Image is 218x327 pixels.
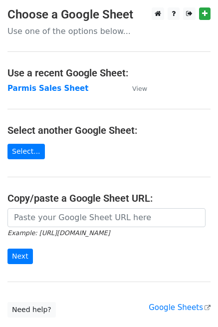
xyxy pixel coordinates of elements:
[132,85,147,92] small: View
[7,67,211,79] h4: Use a recent Google Sheet:
[7,26,211,36] p: Use one of the options below...
[149,303,211,312] a: Google Sheets
[7,249,33,264] input: Next
[7,7,211,22] h3: Choose a Google Sheet
[7,208,206,227] input: Paste your Google Sheet URL here
[7,302,56,318] a: Need help?
[7,229,110,237] small: Example: [URL][DOMAIN_NAME]
[7,124,211,136] h4: Select another Google Sheet:
[7,192,211,204] h4: Copy/paste a Google Sheet URL:
[7,84,88,93] a: Parmis Sales Sheet
[7,144,45,159] a: Select...
[122,84,147,93] a: View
